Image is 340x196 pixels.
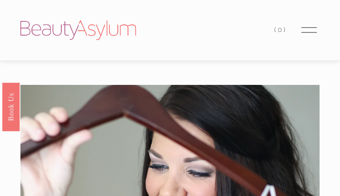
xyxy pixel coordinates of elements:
span: 0 [278,26,284,34]
a: 0 items in cart [274,24,287,36]
a: Book Us [2,82,20,131]
img: Beauty Asylum | Bridal Hair &amp; Makeup Charlotte &amp; Atlanta [20,20,136,40]
span: ( [274,26,278,34]
span: ) [284,26,287,34]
